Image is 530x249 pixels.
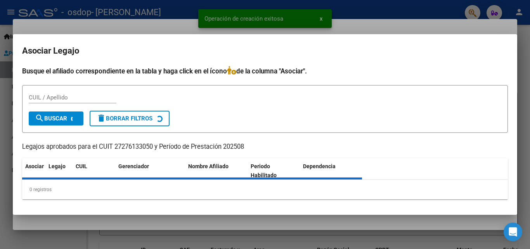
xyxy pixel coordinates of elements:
[48,163,66,169] span: Legajo
[97,113,106,123] mat-icon: delete
[35,115,67,122] span: Buscar
[22,44,508,58] h2: Asociar Legajo
[300,158,362,184] datatable-header-cell: Dependencia
[188,163,229,169] span: Nombre Afiliado
[90,111,170,126] button: Borrar Filtros
[76,163,87,169] span: CUIL
[303,163,336,169] span: Dependencia
[97,115,152,122] span: Borrar Filtros
[25,163,44,169] span: Asociar
[35,113,44,123] mat-icon: search
[248,158,300,184] datatable-header-cell: Periodo Habilitado
[115,158,185,184] datatable-header-cell: Gerenciador
[29,111,83,125] button: Buscar
[118,163,149,169] span: Gerenciador
[45,158,73,184] datatable-header-cell: Legajo
[185,158,248,184] datatable-header-cell: Nombre Afiliado
[22,66,508,76] h4: Busque el afiliado correspondiente en la tabla y haga click en el ícono de la columna "Asociar".
[22,142,508,152] p: Legajos aprobados para el CUIT 27276133050 y Período de Prestación 202508
[504,223,522,241] div: Open Intercom Messenger
[251,163,277,178] span: Periodo Habilitado
[22,158,45,184] datatable-header-cell: Asociar
[73,158,115,184] datatable-header-cell: CUIL
[22,180,508,199] div: 0 registros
